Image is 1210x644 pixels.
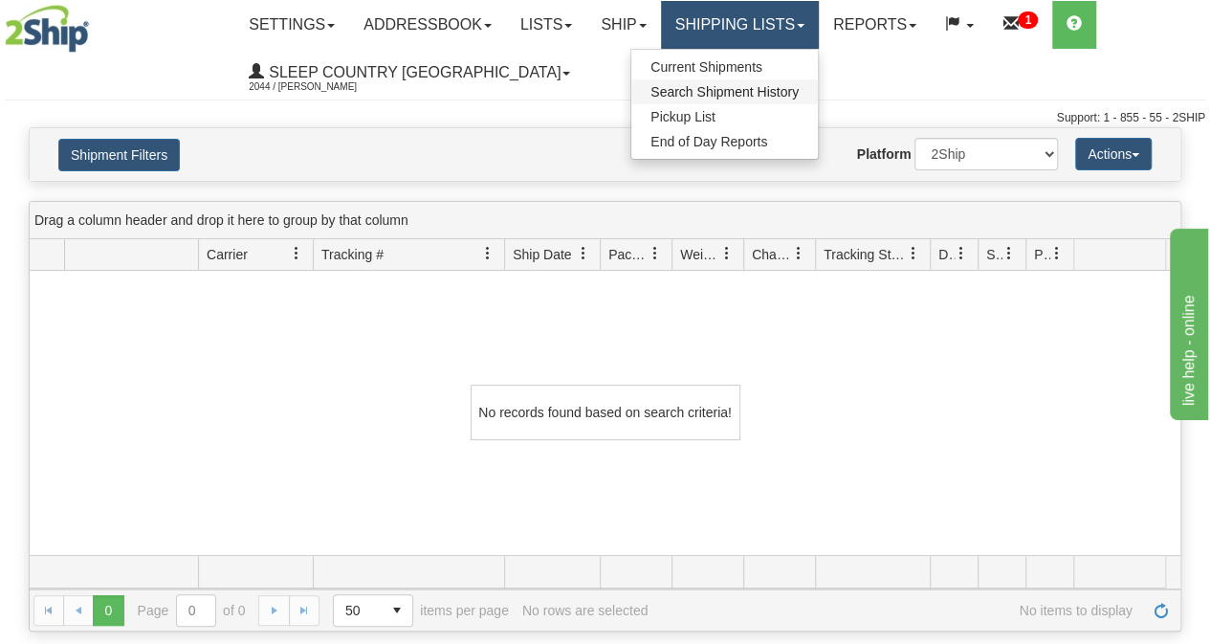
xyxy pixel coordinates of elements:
span: Current Shipments [650,59,762,75]
div: Support: 1 - 855 - 55 - 2SHIP [5,110,1205,126]
span: End of Day Reports [650,134,767,149]
a: Current Shipments [631,55,818,79]
span: Pickup List [650,109,715,124]
span: Carrier [207,245,248,264]
a: Shipment Issues filter column settings [993,237,1025,270]
span: Search Shipment History [650,84,799,100]
a: Addressbook [349,1,506,49]
iframe: chat widget [1166,224,1208,419]
img: logo2044.jpg [5,5,89,53]
div: No rows are selected [522,603,649,618]
span: Page 0 [93,595,123,626]
button: Actions [1075,138,1152,170]
a: Sleep Country [GEOGRAPHIC_DATA] 2044 / [PERSON_NAME] [234,49,584,97]
sup: 1 [1018,11,1038,29]
span: Page sizes drop down [333,594,413,627]
a: Ship Date filter column settings [567,237,600,270]
span: 50 [345,601,370,620]
div: grid grouping header [30,202,1180,239]
a: Pickup List [631,104,818,129]
label: Platform [857,144,912,164]
a: Tracking # filter column settings [472,237,504,270]
a: 1 [988,1,1052,49]
a: Charge filter column settings [782,237,815,270]
span: Page of 0 [138,594,246,627]
span: Packages [608,245,649,264]
span: 2044 / [PERSON_NAME] [249,78,392,97]
a: Refresh [1146,595,1177,626]
a: Ship [586,1,660,49]
a: Weight filter column settings [711,237,743,270]
span: Ship Date [513,245,571,264]
a: Tracking Status filter column settings [897,237,930,270]
span: Sleep Country [GEOGRAPHIC_DATA] [264,64,561,80]
a: Carrier filter column settings [280,237,313,270]
a: End of Day Reports [631,129,818,154]
span: No items to display [661,603,1133,618]
span: items per page [333,594,509,627]
a: Delivery Status filter column settings [945,237,978,270]
span: Weight [680,245,720,264]
span: Pickup Status [1034,245,1050,264]
a: Lists [506,1,586,49]
a: Search Shipment History [631,79,818,104]
span: Shipment Issues [986,245,1002,264]
span: Charge [752,245,792,264]
div: No records found based on search criteria! [471,385,740,440]
span: Delivery Status [938,245,955,264]
a: Reports [819,1,931,49]
button: Shipment Filters [58,139,180,171]
span: Tracking # [321,245,384,264]
div: live help - online [14,11,177,34]
a: Shipping lists [661,1,819,49]
span: select [382,595,412,626]
a: Settings [234,1,349,49]
a: Pickup Status filter column settings [1041,237,1073,270]
span: Tracking Status [824,245,907,264]
a: Packages filter column settings [639,237,671,270]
